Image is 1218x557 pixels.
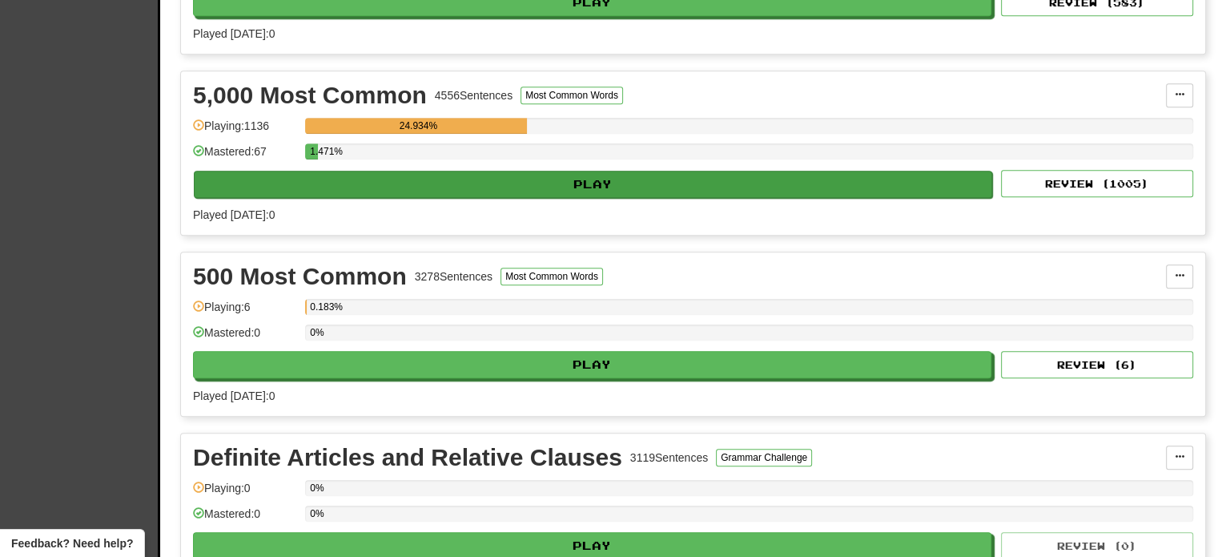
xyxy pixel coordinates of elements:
button: Review (1005) [1001,170,1193,197]
span: Played [DATE]: 0 [193,208,275,221]
div: Mastered: 67 [193,143,297,170]
button: Play [194,171,992,198]
div: Playing: 0 [193,480,297,507]
div: 24.934% [310,118,526,134]
div: 500 Most Common [193,264,407,289]
div: Definite Articles and Relative Clauses [193,446,622,470]
div: Mastered: 0 [193,325,297,351]
button: Grammar Challenge [716,449,812,466]
span: Played [DATE]: 0 [193,389,275,402]
button: Most Common Words [521,87,623,104]
div: 1.471% [310,143,318,159]
div: 3278 Sentences [415,268,492,285]
button: Most Common Words [500,268,603,285]
div: Mastered: 0 [193,506,297,532]
div: 3119 Sentences [630,450,708,466]
button: Play [193,351,991,378]
div: 5,000 Most Common [193,83,427,107]
div: Playing: 6 [193,299,297,325]
button: Review (6) [1001,351,1193,378]
span: Open feedback widget [11,535,133,551]
div: 4556 Sentences [435,87,513,103]
span: Played [DATE]: 0 [193,27,275,40]
div: Playing: 1136 [193,118,297,144]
